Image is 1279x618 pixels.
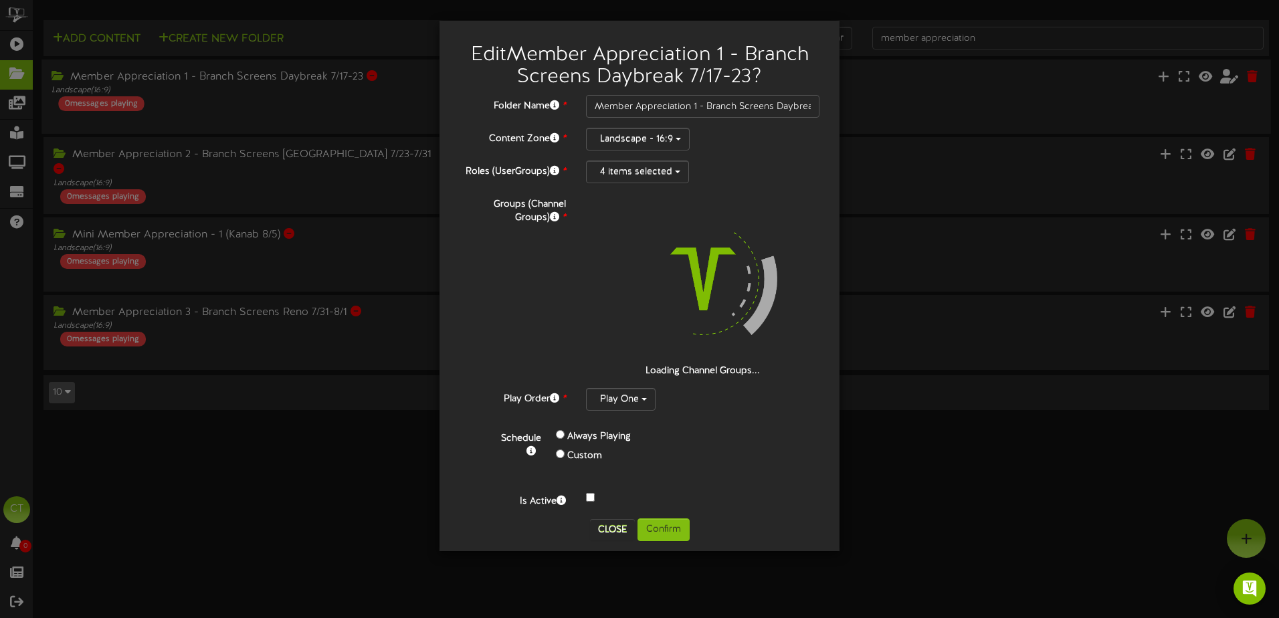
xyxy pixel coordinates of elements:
[567,449,602,463] label: Custom
[450,388,576,406] label: Play Order
[450,128,576,146] label: Content Zone
[567,430,631,443] label: Always Playing
[450,490,576,508] label: Is Active
[450,95,576,113] label: Folder Name
[501,433,541,443] b: Schedule
[1234,573,1266,605] div: Open Intercom Messenger
[460,44,819,88] h2: Edit Member Appreciation 1 - Branch Screens Daybreak 7/17-23 ?
[450,193,576,225] label: Groups (Channel Groups)
[586,95,819,118] input: Folder Name
[637,518,690,541] button: Confirm
[586,388,656,411] button: Play One
[450,161,576,179] label: Roles (UserGroups)
[617,193,789,365] img: loading-spinner-4.png
[586,161,689,183] button: 4 items selected
[590,519,635,540] button: Close
[586,128,690,150] button: Landscape - 16:9
[646,366,760,376] strong: Loading Channel Groups...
